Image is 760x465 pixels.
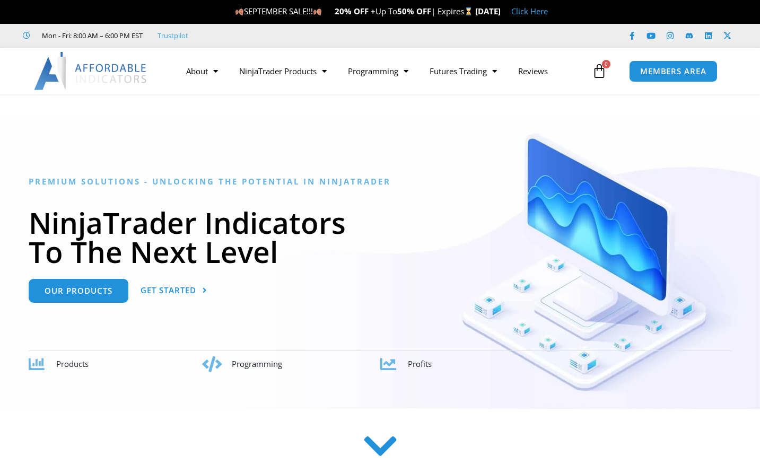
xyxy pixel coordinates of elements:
h6: Premium Solutions - Unlocking the Potential in NinjaTrader [29,177,731,187]
a: About [176,59,229,83]
span: Profits [408,358,432,369]
strong: 20% OFF + [335,6,375,16]
strong: [DATE] [475,6,501,16]
img: 🍂 [313,7,321,15]
span: SEPTEMBER SALE!!! Up To | Expires [235,6,475,16]
a: Futures Trading [419,59,508,83]
a: Get Started [141,279,207,303]
a: Trustpilot [158,29,188,42]
a: Our Products [29,279,128,303]
nav: Menu [176,59,589,83]
span: MEMBERS AREA [640,67,706,75]
img: 🍂 [235,7,243,15]
span: Programming [232,358,282,369]
a: Click Here [511,6,548,16]
a: NinjaTrader Products [229,59,337,83]
span: Our Products [45,287,112,295]
span: Products [56,358,89,369]
span: Get Started [141,286,196,294]
strong: 50% OFF [397,6,431,16]
a: Programming [337,59,419,83]
span: 0 [602,60,610,68]
a: 0 [576,56,623,86]
h1: NinjaTrader Indicators To The Next Level [29,208,731,266]
img: ⌛ [465,7,473,15]
span: Mon - Fri: 8:00 AM – 6:00 PM EST [39,29,143,42]
img: LogoAI | Affordable Indicators – NinjaTrader [34,52,148,90]
a: Reviews [508,59,558,83]
a: MEMBERS AREA [629,60,718,82]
